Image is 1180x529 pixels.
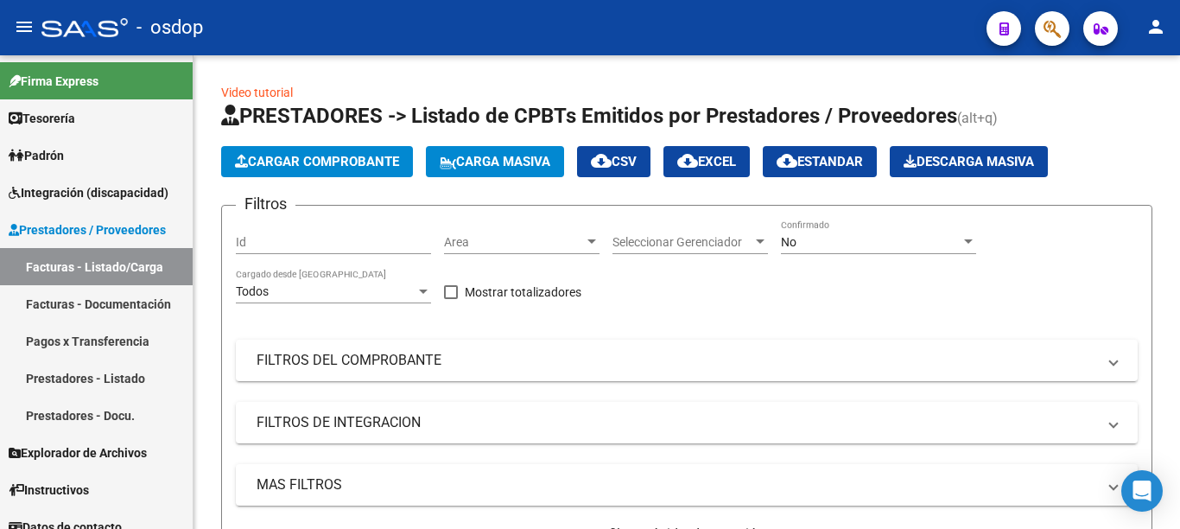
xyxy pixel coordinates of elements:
span: Firma Express [9,72,98,91]
mat-panel-title: MAS FILTROS [257,475,1096,494]
button: Descarga Masiva [890,146,1048,177]
mat-icon: person [1145,16,1166,37]
span: Todos [236,284,269,298]
span: Prestadores / Proveedores [9,220,166,239]
span: (alt+q) [957,110,998,126]
span: Area [444,235,584,250]
button: CSV [577,146,650,177]
h3: Filtros [236,192,295,216]
mat-panel-title: FILTROS DEL COMPROBANTE [257,351,1096,370]
mat-icon: cloud_download [591,150,612,171]
span: CSV [591,154,637,169]
span: EXCEL [677,154,736,169]
span: Estandar [777,154,863,169]
span: Mostrar totalizadores [465,282,581,303]
span: Seleccionar Gerenciador [612,235,752,250]
button: EXCEL [663,146,750,177]
button: Cargar Comprobante [221,146,413,177]
mat-expansion-panel-header: FILTROS DEL COMPROBANTE [236,340,1138,381]
div: Open Intercom Messenger [1121,470,1163,512]
span: Integración (discapacidad) [9,183,168,202]
mat-icon: menu [14,16,35,37]
span: Padrón [9,146,64,165]
span: Descarga Masiva [904,154,1034,169]
span: Tesorería [9,109,75,128]
mat-icon: cloud_download [777,150,797,171]
span: Explorador de Archivos [9,443,147,462]
button: Carga Masiva [426,146,564,177]
span: Carga Masiva [440,154,550,169]
span: - osdop [136,9,203,47]
span: No [781,235,796,249]
mat-panel-title: FILTROS DE INTEGRACION [257,413,1096,432]
app-download-masive: Descarga masiva de comprobantes (adjuntos) [890,146,1048,177]
span: Cargar Comprobante [235,154,399,169]
a: Video tutorial [221,86,293,99]
mat-expansion-panel-header: MAS FILTROS [236,464,1138,506]
button: Estandar [763,146,877,177]
span: Instructivos [9,481,89,500]
mat-expansion-panel-header: FILTROS DE INTEGRACION [236,402,1138,443]
span: PRESTADORES -> Listado de CPBTs Emitidos por Prestadores / Proveedores [221,104,957,128]
mat-icon: cloud_download [677,150,698,171]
